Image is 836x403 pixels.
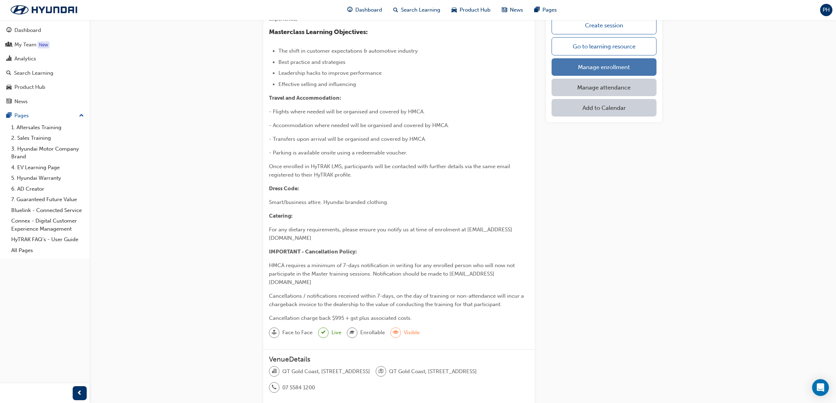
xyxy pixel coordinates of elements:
span: Travel and Accommodation: [269,95,341,101]
span: news-icon [502,6,507,14]
button: Pages [3,109,87,122]
span: Smart/business attire. Hyundai branded clothing. [269,199,388,205]
div: Dashboard [14,26,41,34]
span: PH [823,6,830,14]
a: 3. Hyundai Motor Company Brand [8,144,87,162]
span: search-icon [394,6,399,14]
a: Manage attendance [552,79,657,96]
button: DashboardMy TeamAnalyticsSearch LearningProduct HubNews [3,22,87,109]
span: Enrollable [360,329,385,337]
span: Dress Code: [269,185,299,192]
a: 6. AD Creator [8,184,87,194]
span: graduationCap-icon [350,328,355,337]
span: - Flights where needed will be organised and covered by HMCA. [269,108,425,115]
img: Trak [4,2,84,17]
span: guage-icon [348,6,353,14]
a: Dashboard [3,24,87,37]
span: Live [331,329,341,337]
span: Cancellations / notifications received within 7-days, on the day of training or non-attendance wi... [269,293,525,308]
span: prev-icon [77,389,83,398]
a: HyTRAK FAQ's - User Guide [8,234,87,245]
a: 4. EV Learning Page [8,162,87,173]
span: QT Gold Coast, [STREET_ADDRESS] [389,368,477,376]
a: Create session [552,16,657,34]
span: Best practice and strategies [278,59,345,65]
span: sessionType_FACE_TO_FACE-icon [272,328,277,337]
a: Manage enrollment [552,58,657,76]
span: tick-icon [321,328,325,337]
div: Tooltip anchor [38,41,50,48]
div: Analytics [14,55,36,63]
span: - Transfers upon arrival will be organised and covered by HMCA. [269,136,426,142]
span: car-icon [6,84,12,91]
span: organisation-icon [272,367,277,376]
a: 1. Aftersales Training [8,122,87,133]
h3: VenueDetails [269,355,529,363]
span: Masterclass Learning Objectives: [269,28,368,36]
span: Search Learning [401,6,441,14]
a: 2. Sales Training [8,133,87,144]
span: Product Hub [460,6,491,14]
span: car-icon [452,6,457,14]
span: news-icon [6,99,12,105]
button: Add to Calendar [552,99,657,117]
span: Face to Face [282,329,312,337]
div: Product Hub [14,83,45,91]
div: Pages [14,112,29,120]
span: Effective selling and influencing [278,81,356,87]
span: News [510,6,524,14]
span: search-icon [6,70,11,77]
a: 7. Guaranteed Future Value [8,194,87,205]
span: phone-icon [272,383,277,392]
a: News [3,95,87,108]
a: Bluelink - Connected Service [8,205,87,216]
a: Product Hub [3,81,87,94]
span: up-icon [79,111,84,120]
span: The shift in customer expectations & automotive industry [278,48,418,54]
span: Catering: [269,213,293,219]
span: Visible [404,329,420,337]
span: HMCA requires a minimum of 7-days notification in writing for any enrolled person who will now no... [269,262,516,285]
span: For any dietary requirements, please ensure you notify us at time of enrolment at [EMAIL_ADDRESS]... [269,226,512,241]
div: My Team [14,41,37,49]
span: Cancellation charge back $995 + gst plus associated costs. [269,315,412,321]
a: search-iconSearch Learning [388,3,446,17]
span: Once enrolled in HyTRAK LMS, participants will be contacted with further details via the same ema... [269,163,512,178]
span: location-icon [378,367,383,376]
a: car-iconProduct Hub [446,3,496,17]
div: Search Learning [14,69,53,77]
a: 5. Hyundai Warranty [8,173,87,184]
span: QT Gold Coast, [STREET_ADDRESS] [282,368,370,376]
span: people-icon [6,42,12,48]
a: guage-iconDashboard [342,3,388,17]
span: guage-icon [6,27,12,34]
a: pages-iconPages [529,3,563,17]
a: Go to learning resource [552,37,657,55]
a: news-iconNews [496,3,529,17]
span: pages-icon [6,113,12,119]
span: Pages [543,6,557,14]
a: Analytics [3,52,87,65]
span: - Accommodation where needed will be organised and covered by HMCA. [269,122,449,128]
span: chart-icon [6,56,12,62]
a: Connex - Digital Customer Experience Management [8,216,87,234]
span: Leadership hacks to improve performance [278,70,382,76]
span: IMPORTANT - Cancellation Policy: [269,249,357,255]
span: - Parking is available onsite using a redeemable voucher. [269,150,407,156]
button: PH [820,4,832,16]
span: pages-icon [535,6,540,14]
span: 07 5584 1200 [282,384,315,392]
span: Dashboard [356,6,382,14]
div: Open Intercom Messenger [812,379,829,396]
div: News [14,98,28,106]
a: My Team [3,38,87,51]
a: Search Learning [3,67,87,80]
a: All Pages [8,245,87,256]
span: eye-icon [393,328,398,337]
